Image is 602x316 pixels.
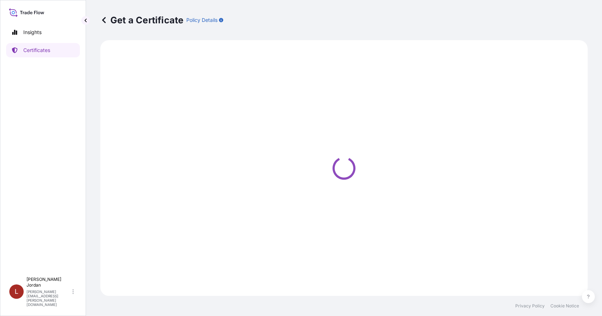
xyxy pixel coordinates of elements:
[27,277,71,288] p: [PERSON_NAME] Jordan
[15,288,18,295] span: L
[515,303,545,309] a: Privacy Policy
[186,16,218,24] p: Policy Details
[23,47,50,54] p: Certificates
[6,25,80,39] a: Insights
[27,289,71,307] p: [PERSON_NAME][EMAIL_ADDRESS][PERSON_NAME][DOMAIN_NAME]
[23,29,42,36] p: Insights
[550,303,579,309] a: Cookie Notice
[105,44,583,292] div: Loading
[6,43,80,57] a: Certificates
[100,14,183,26] p: Get a Certificate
